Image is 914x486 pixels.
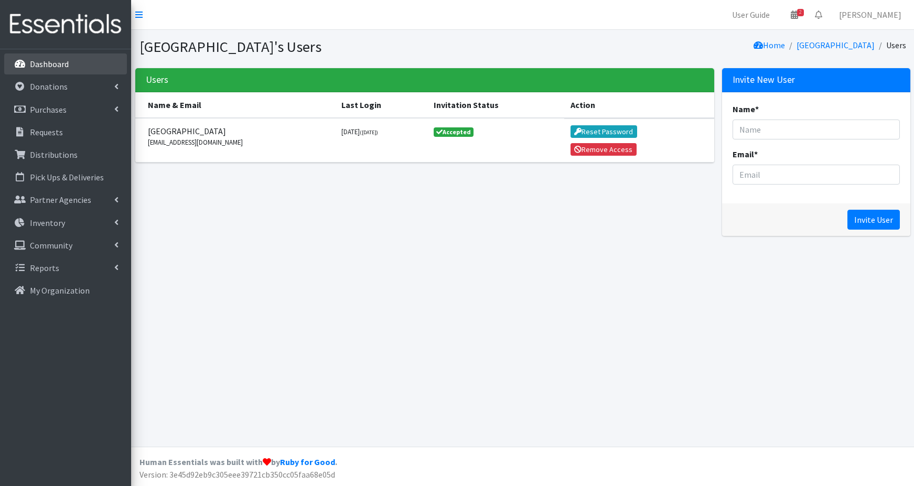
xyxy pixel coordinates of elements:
[754,40,785,50] a: Home
[4,144,127,165] a: Distributions
[733,103,759,115] label: Name
[341,127,378,136] small: [DATE]
[30,263,59,273] p: Reports
[30,127,63,137] p: Requests
[146,74,168,85] h3: Users
[4,257,127,278] a: Reports
[4,189,127,210] a: Partner Agencies
[755,104,759,114] abbr: required
[148,125,329,137] span: [GEOGRAPHIC_DATA]
[733,120,899,139] input: Name
[30,59,69,69] p: Dashboard
[30,149,78,160] p: Distributions
[4,280,127,301] a: My Organization
[4,167,127,188] a: Pick Ups & Deliveries
[571,143,637,156] button: Remove Access
[797,9,804,16] span: 2
[733,165,899,185] input: Email
[831,4,910,25] a: [PERSON_NAME]
[4,235,127,256] a: Community
[4,76,127,97] a: Donations
[4,99,127,120] a: Purchases
[782,4,807,25] a: 2
[754,149,758,159] abbr: required
[564,92,714,118] th: Action
[733,74,795,85] h3: Invite New User
[571,125,637,138] button: Reset Password
[4,122,127,143] a: Requests
[4,7,127,42] img: HumanEssentials
[30,172,104,182] p: Pick Ups & Deliveries
[30,81,68,92] p: Donations
[360,129,378,136] small: ([DATE])
[434,127,474,137] span: Accepted
[797,40,875,50] a: [GEOGRAPHIC_DATA]
[724,4,778,25] a: User Guide
[30,195,91,205] p: Partner Agencies
[148,137,329,147] small: [EMAIL_ADDRESS][DOMAIN_NAME]
[30,104,67,115] p: Purchases
[733,148,758,160] label: Email
[875,38,906,53] li: Users
[139,457,337,467] strong: Human Essentials was built with by .
[30,285,90,296] p: My Organization
[30,218,65,228] p: Inventory
[4,212,127,233] a: Inventory
[4,53,127,74] a: Dashboard
[335,92,427,118] th: Last Login
[847,210,900,230] input: Invite User
[427,92,564,118] th: Invitation Status
[135,92,336,118] th: Name & Email
[139,469,335,480] span: Version: 3e45d92eb9c305eee39721cb350cc05faa68e05d
[30,240,72,251] p: Community
[280,457,335,467] a: Ruby for Good
[139,38,519,56] h1: [GEOGRAPHIC_DATA]'s Users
